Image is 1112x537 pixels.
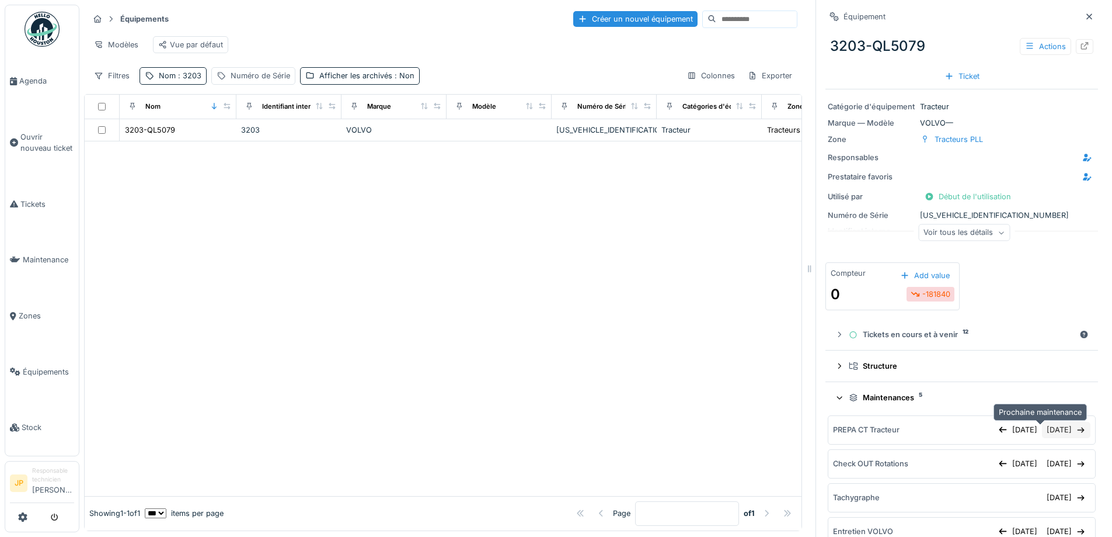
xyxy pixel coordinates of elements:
a: Équipements [5,344,79,400]
div: Prochaine maintenance [994,404,1087,421]
div: Nom [159,70,201,81]
div: Actions [1020,38,1071,55]
div: 3203-QL5079 [125,124,175,136]
div: Page [613,508,630,519]
span: Stock [22,422,74,433]
div: VOLVO — [828,117,1096,129]
div: Compteur [831,268,866,279]
div: Catégories d'équipement [682,102,764,112]
div: [DATE] [1042,422,1090,438]
summary: Tickets en cours et à venir12 [830,324,1093,346]
div: Structure [849,361,1084,372]
div: Voir tous les détails [918,224,1010,241]
summary: Maintenances5 [830,387,1093,408]
span: : 3203 [176,71,201,80]
span: Équipements [23,366,74,377]
li: JP [10,474,27,492]
div: [US_VEHICLE_IDENTIFICATION_NUMBER] [556,124,652,136]
div: Équipement [843,11,886,22]
div: Nom [145,102,161,112]
div: Tachygraphe [833,492,880,503]
div: Colonnes [682,67,740,84]
div: -181840 [911,289,950,300]
img: Badge_color-CXgf-gQk.svg [25,12,60,47]
div: Maintenances [849,392,1084,403]
div: Ticket [940,68,984,84]
div: Tickets en cours et à venir [849,329,1075,340]
div: Identifiant interne [262,102,319,112]
div: [DATE] [1042,490,1090,505]
span: : Non [392,71,414,80]
a: Tickets [5,176,79,233]
div: VOLVO [346,124,442,136]
div: Tracteur [828,101,1096,112]
div: Numéro de Série [577,102,631,112]
a: JP Responsable technicien[PERSON_NAME] [10,466,74,503]
a: Ouvrir nouveau ticket [5,109,79,176]
div: items per page [145,508,224,519]
strong: of 1 [744,508,755,519]
div: [US_VEHICLE_IDENTIFICATION_NUMBER] [828,210,1096,221]
div: Créer un nouvel équipement [573,11,698,27]
div: Showing 1 - 1 of 1 [89,508,140,519]
div: Entretien VOLVO [833,526,893,537]
div: [DATE] [1042,456,1090,472]
div: Vue par défaut [158,39,223,50]
div: Début de l'utilisation [920,189,1016,205]
div: Marque [367,102,391,112]
div: Modèle [472,102,496,112]
span: Maintenance [23,254,74,265]
a: Maintenance [5,232,79,288]
div: Add value [895,268,954,283]
a: Zones [5,288,79,344]
div: Prestataire favoris [828,171,915,182]
div: 0 [831,284,849,305]
div: Numéro de Série [828,210,915,221]
div: [DATE] [994,422,1042,438]
div: Filtres [89,67,135,84]
div: [DATE] [994,456,1042,472]
li: [PERSON_NAME] [32,466,74,500]
div: 3203 [241,124,337,136]
div: Tracteur [661,124,757,136]
span: Zones [19,310,74,321]
div: Responsables [828,152,915,163]
div: Catégorie d'équipement [828,101,915,112]
div: Marque — Modèle [828,117,915,129]
div: Tracteurs PLL [935,134,983,145]
a: Stock [5,400,79,456]
a: Agenda [5,53,79,109]
div: Utilisé par [828,191,915,202]
div: Zone [787,102,804,112]
div: Check OUT Rotations [833,458,908,469]
span: Tickets [20,199,74,210]
div: Numéro de Série [231,70,290,81]
div: Tracteurs PLL [767,124,815,136]
div: Responsable technicien [32,466,74,484]
div: PREPA CT Tracteur [833,424,900,435]
div: Exporter [743,67,797,84]
span: Agenda [19,75,74,86]
strong: Équipements [116,13,173,25]
div: Zone [828,134,915,145]
div: 3203-QL5079 [825,31,1098,61]
div: Modèles [89,36,144,53]
span: Ouvrir nouveau ticket [20,131,74,154]
summary: Structure [830,355,1093,377]
div: Afficher les archivés [319,70,414,81]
